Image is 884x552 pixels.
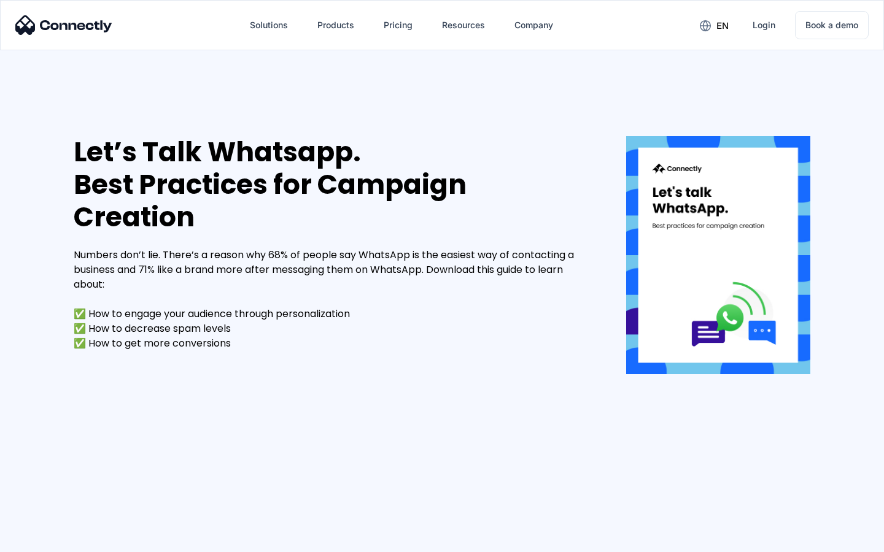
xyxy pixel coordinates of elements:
div: Resources [442,17,485,34]
div: Numbers don’t lie. There’s a reason why 68% of people say WhatsApp is the easiest way of contacti... [74,248,589,351]
a: Pricing [374,10,422,40]
div: en [716,17,729,34]
ul: Language list [25,531,74,548]
aside: Language selected: English [12,531,74,548]
a: Login [743,10,785,40]
div: Solutions [250,17,288,34]
div: Products [317,17,354,34]
div: Let’s Talk Whatsapp. Best Practices for Campaign Creation [74,136,589,233]
div: Login [753,17,775,34]
a: Book a demo [795,11,869,39]
img: Connectly Logo [15,15,112,35]
div: Company [514,17,553,34]
div: Pricing [384,17,413,34]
